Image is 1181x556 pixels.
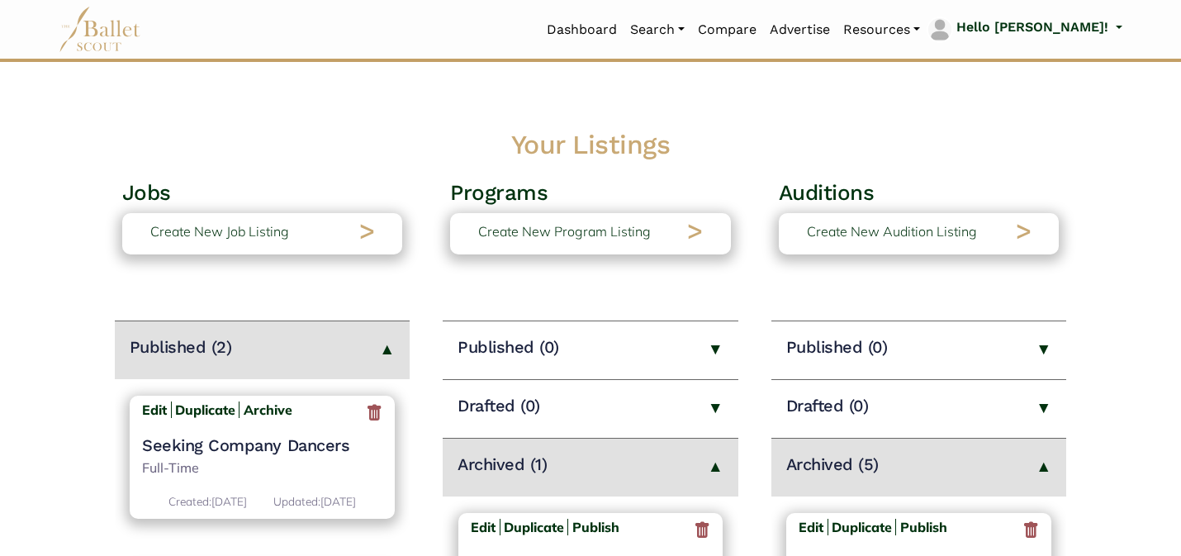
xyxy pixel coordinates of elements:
h3: Auditions [779,179,1060,207]
span: Created: [168,494,211,508]
b: Archive [244,402,292,418]
b: Edit [799,519,823,535]
a: Resources [837,12,927,47]
a: Duplicate [832,519,892,535]
p: Hello [PERSON_NAME]! [956,17,1108,38]
a: Create New Audition Listing> [779,213,1060,254]
b: Edit [142,402,167,418]
h2: > [359,214,375,249]
h3: Programs [450,179,731,207]
h4: Published (0) [786,336,888,358]
a: Seeking Company Dancers [142,435,382,456]
b: Edit [471,519,496,535]
p: Create New Audition Listing [807,221,977,243]
a: Advertise [763,12,837,47]
a: Search [624,12,691,47]
span: Updated: [273,494,320,508]
a: Edit [799,519,828,535]
a: Publish [895,519,947,535]
h2: > [1016,214,1032,249]
p: Full-Time [142,458,382,479]
img: profile picture [928,18,951,41]
h2: > [687,214,703,249]
a: profile picture Hello [PERSON_NAME]! [927,17,1122,43]
h4: Drafted (0) [458,395,540,416]
a: Duplicate [175,402,235,418]
p: [DATE] [168,492,247,511]
b: Publish [900,519,947,535]
p: [DATE] [273,492,356,511]
a: Archive [239,402,292,418]
a: Dashboard [540,12,624,47]
a: Edit [471,519,500,535]
a: Create New Program Listing> [450,213,731,254]
h3: Jobs [122,179,403,207]
h4: Drafted (0) [786,395,869,416]
a: Publish [567,519,619,535]
h4: Published (0) [458,336,559,358]
a: Edit [142,402,172,418]
a: Create New Job Listing> [122,213,403,254]
a: Duplicate [504,519,564,535]
h4: Published (2) [130,336,232,358]
p: Create New Program Listing [478,221,651,243]
b: Publish [572,519,619,535]
h4: Archived (5) [786,454,879,475]
h4: Archived (1) [458,454,547,475]
p: Create New Job Listing [150,221,289,243]
a: Compare [691,12,763,47]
